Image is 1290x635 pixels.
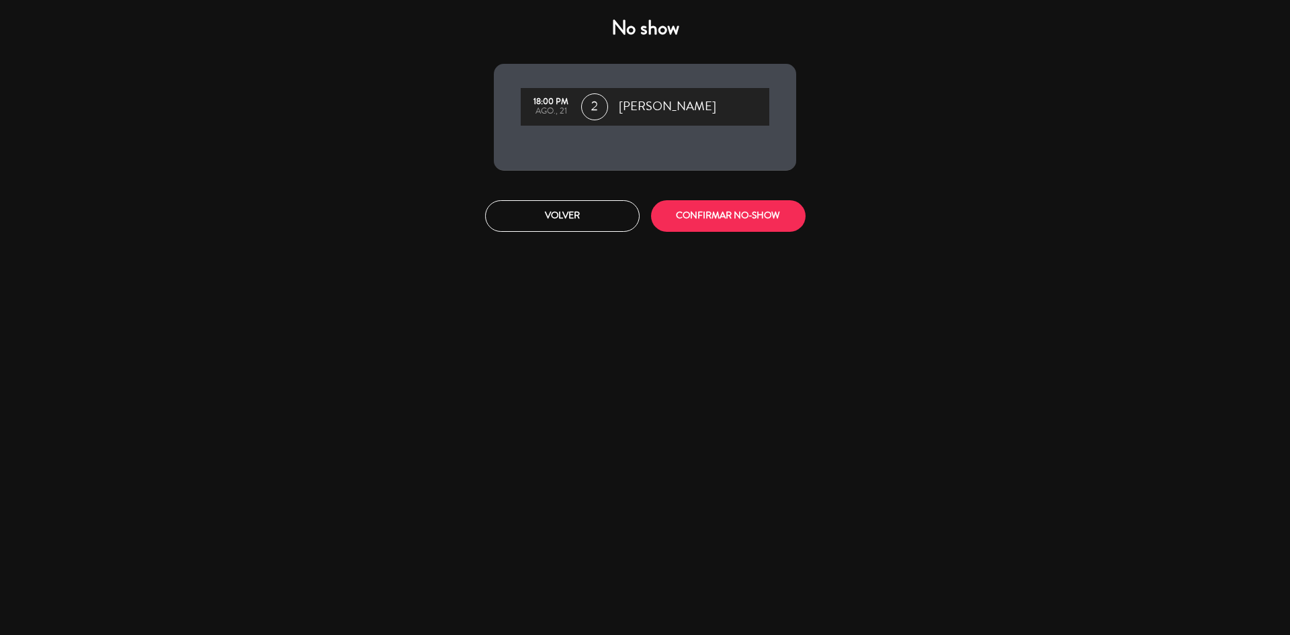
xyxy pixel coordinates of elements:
span: 2 [581,93,608,120]
h4: No show [494,16,796,40]
div: 18:00 PM [527,97,574,107]
button: CONFIRMAR NO-SHOW [651,200,806,232]
div: ago., 21 [527,107,574,116]
span: [PERSON_NAME] [619,97,716,117]
button: Volver [485,200,640,232]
